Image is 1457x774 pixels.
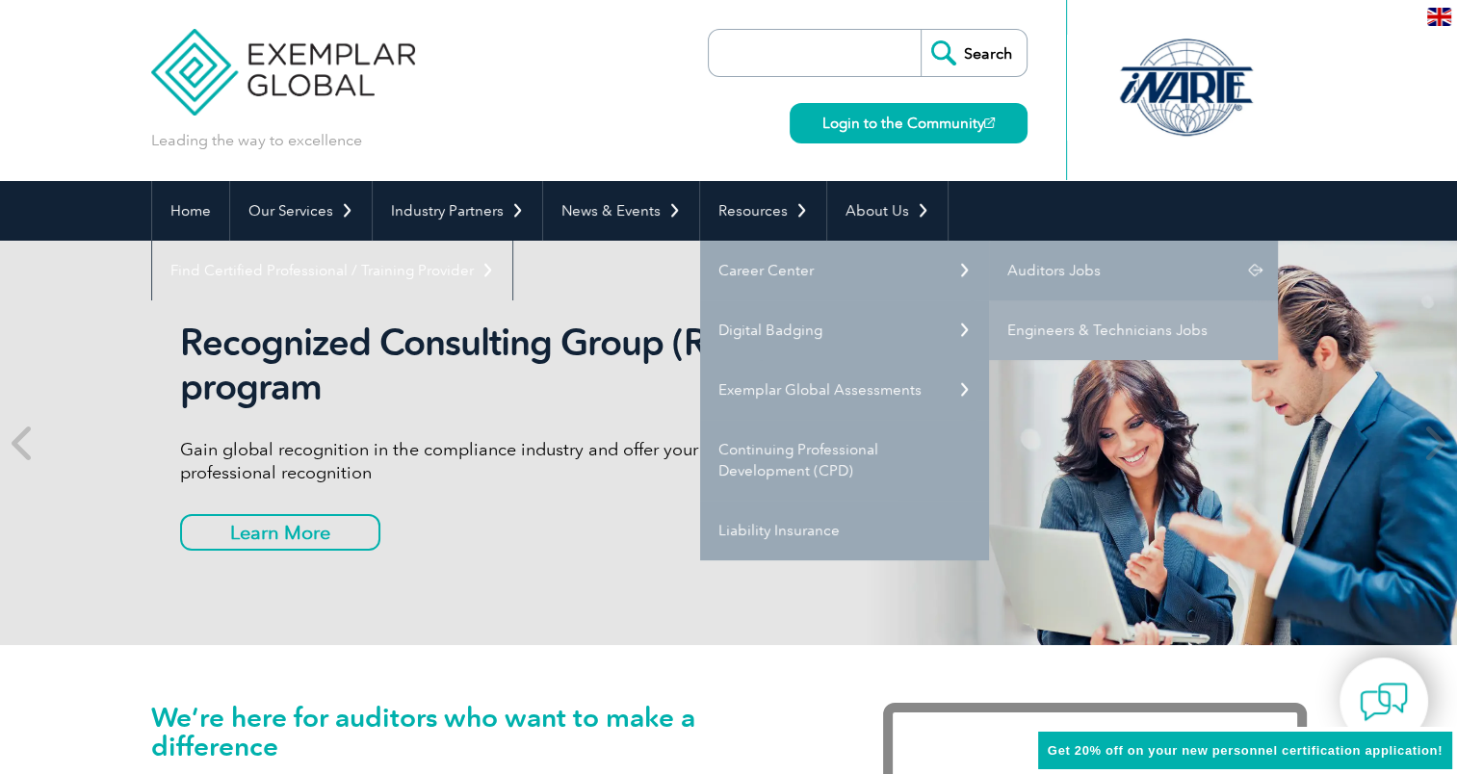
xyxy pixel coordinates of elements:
a: About Us [827,181,948,241]
a: Industry Partners [373,181,542,241]
img: en [1427,8,1451,26]
a: Find Certified Professional / Training Provider [152,241,512,300]
a: Login to the Community [790,103,1028,143]
img: open_square.png [984,117,995,128]
a: Liability Insurance [700,501,989,560]
a: Exemplar Global Assessments [700,360,989,420]
a: Auditors Jobs [989,241,1278,300]
img: contact-chat.png [1360,678,1408,726]
a: Continuing Professional Development (CPD) [700,420,989,501]
p: Gain global recognition in the compliance industry and offer your individual consultants professi... [180,438,902,484]
a: News & Events [543,181,699,241]
h1: We’re here for auditors who want to make a difference [151,703,825,761]
a: Home [152,181,229,241]
a: Career Center [700,241,989,300]
a: Resources [700,181,826,241]
a: Learn More [180,514,380,551]
a: Digital Badging [700,300,989,360]
h2: Recognized Consulting Group (RCG) program [180,321,902,409]
a: Engineers & Technicians Jobs [989,300,1278,360]
span: Get 20% off on your new personnel certification application! [1048,743,1443,758]
input: Search [921,30,1027,76]
p: Leading the way to excellence [151,130,362,151]
a: Our Services [230,181,372,241]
